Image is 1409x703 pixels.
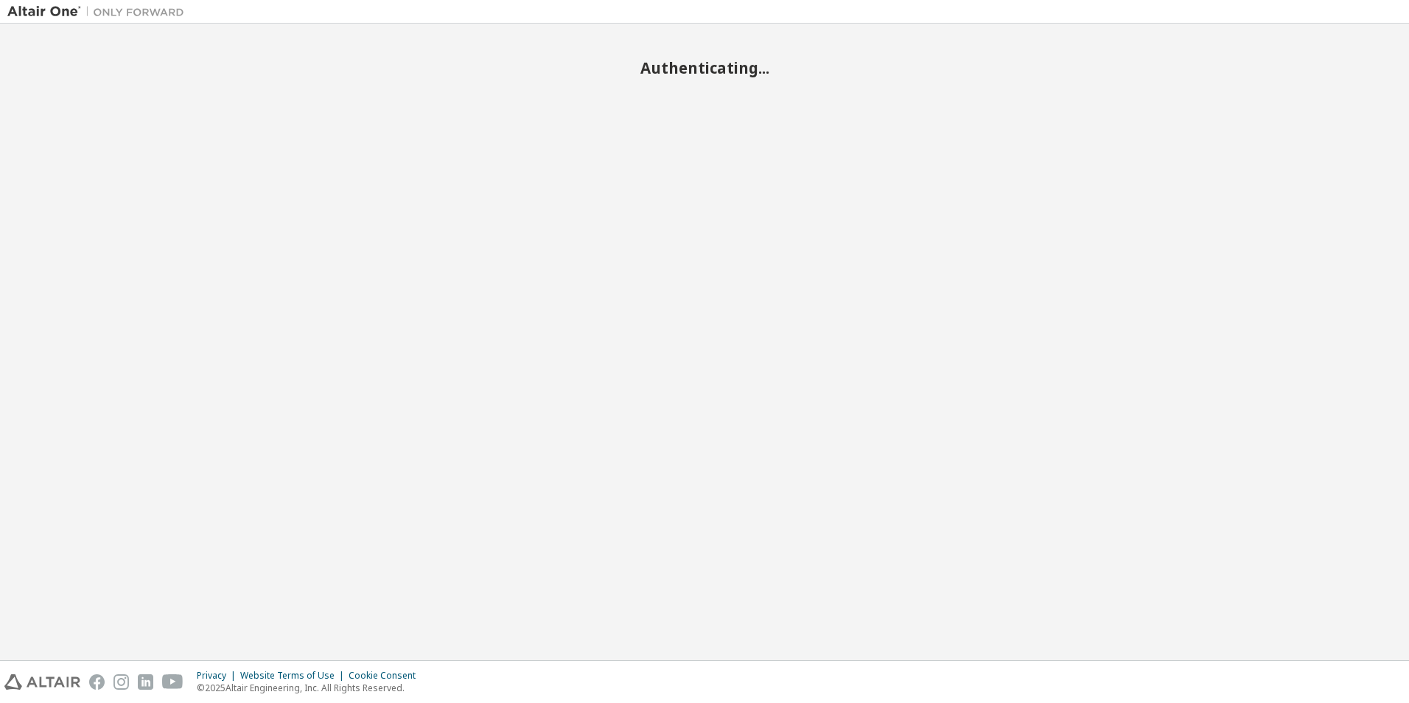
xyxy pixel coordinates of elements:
[349,670,424,682] div: Cookie Consent
[7,58,1402,77] h2: Authenticating...
[4,674,80,690] img: altair_logo.svg
[197,682,424,694] p: © 2025 Altair Engineering, Inc. All Rights Reserved.
[240,670,349,682] div: Website Terms of Use
[197,670,240,682] div: Privacy
[7,4,192,19] img: Altair One
[89,674,105,690] img: facebook.svg
[138,674,153,690] img: linkedin.svg
[162,674,183,690] img: youtube.svg
[113,674,129,690] img: instagram.svg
